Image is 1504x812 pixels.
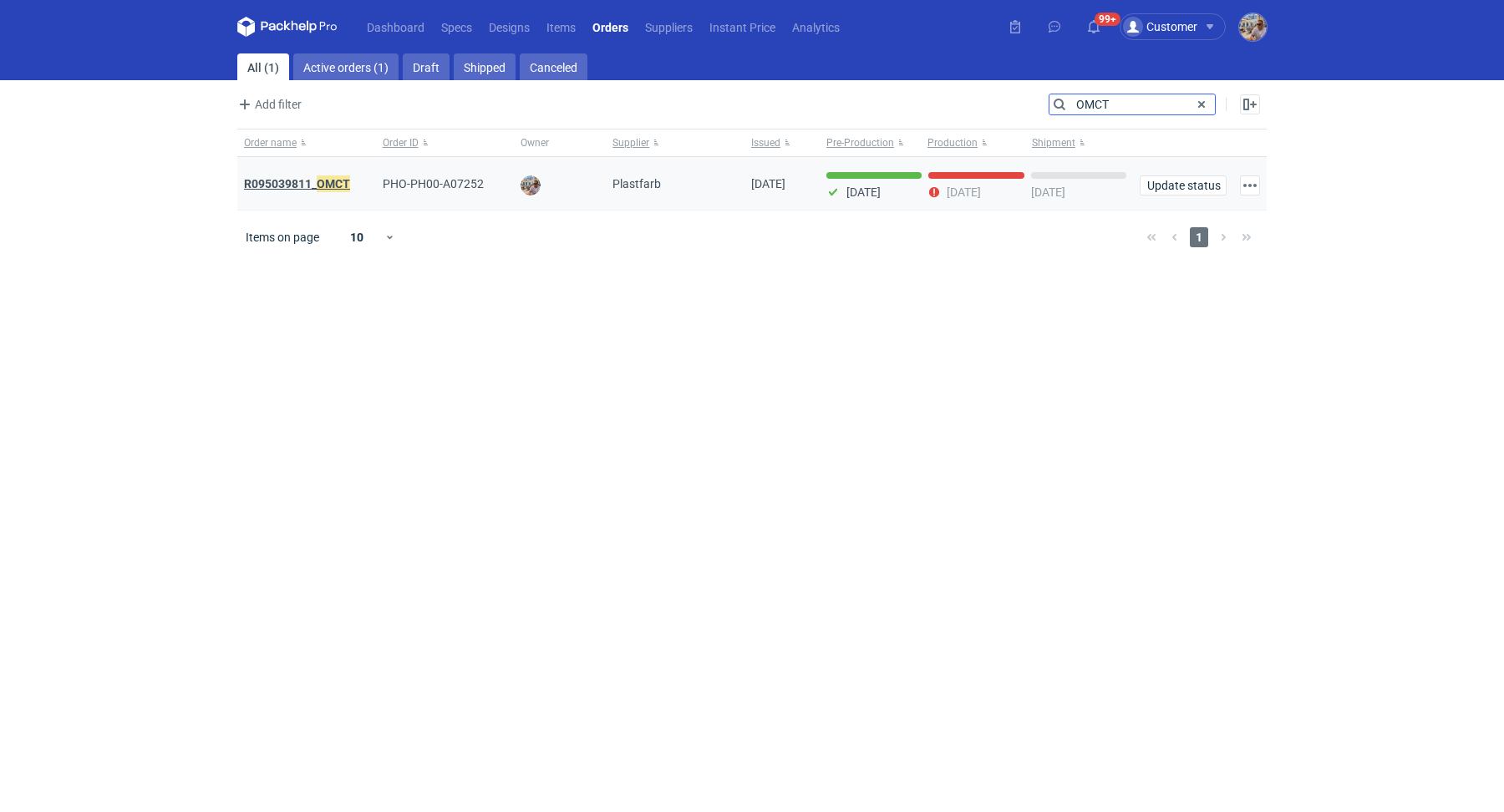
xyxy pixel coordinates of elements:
[606,129,744,156] button: Supplier
[330,226,384,249] div: 10
[1147,180,1219,191] span: Update status
[383,177,484,190] span: PHO-PH00-A07252
[1032,136,1075,150] span: Shipment
[246,229,319,246] span: Items on page
[244,136,297,150] span: Order name
[237,17,338,37] svg: Packhelp Pro
[751,136,780,150] span: Issued
[235,94,302,114] span: Add filter
[520,53,587,80] a: Canceled
[521,136,549,150] span: Owner
[584,17,637,37] a: Orders
[317,175,350,193] em: OMCT
[237,53,289,80] a: All (1)
[612,136,649,150] span: Supplier
[947,185,981,199] p: [DATE]
[1049,94,1215,114] input: Search
[521,175,541,195] img: Michał Palasek
[293,53,399,80] a: Active orders (1)
[751,177,785,190] span: 19/09/2025
[744,129,820,156] button: Issued
[376,129,515,156] button: Order ID
[237,129,376,156] button: Order name
[846,185,881,199] p: [DATE]
[606,157,744,211] div: Plastfarb
[820,129,924,156] button: Pre-Production
[1029,129,1133,156] button: Shipment
[1123,17,1197,37] div: Customer
[927,136,978,150] span: Production
[234,94,302,114] button: Add filter
[538,17,584,37] a: Items
[383,136,419,150] span: Order ID
[244,175,350,193] a: R095039811_OMCT
[784,17,848,37] a: Analytics
[612,175,661,192] span: Plastfarb
[454,53,516,80] a: Shipped
[358,17,433,37] a: Dashboard
[480,17,538,37] a: Designs
[637,17,701,37] a: Suppliers
[1240,175,1260,195] button: Actions
[433,17,480,37] a: Specs
[1239,13,1267,41] img: Michał Palasek
[403,53,450,80] a: Draft
[1140,175,1227,195] button: Update status
[826,136,894,150] span: Pre-Production
[701,17,784,37] a: Instant Price
[1080,13,1107,40] button: 99+
[924,129,1029,156] button: Production
[1031,185,1065,199] p: [DATE]
[1120,13,1239,40] button: Customer
[1190,227,1208,247] span: 1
